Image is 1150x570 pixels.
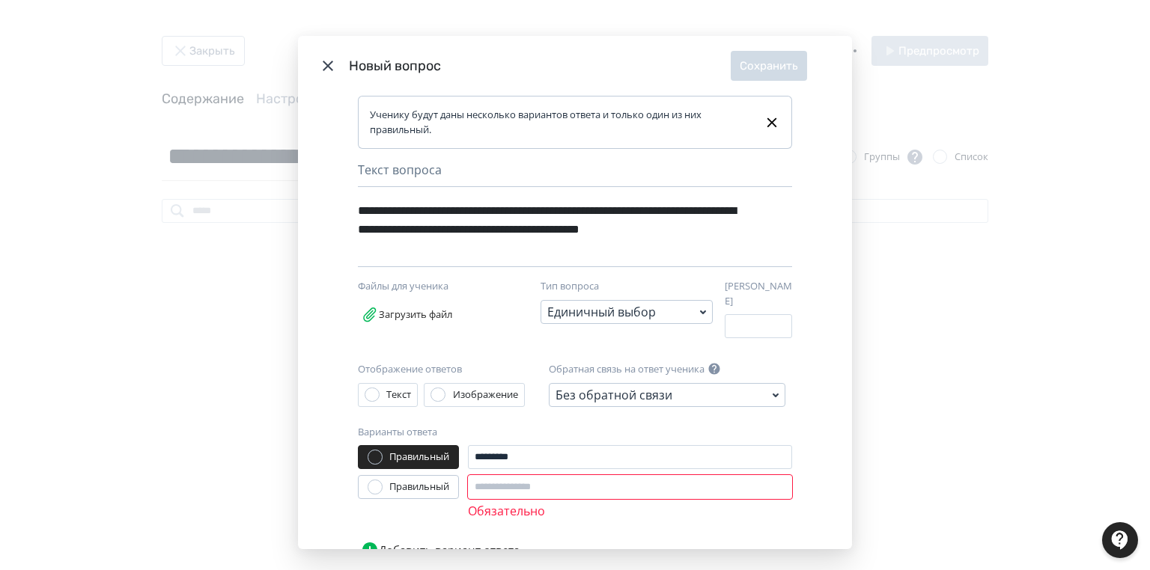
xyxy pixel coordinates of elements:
[358,279,515,294] div: Файлы для ученика
[453,387,518,402] div: Изображение
[389,450,449,465] div: Правильный
[725,279,792,308] label: [PERSON_NAME]
[349,56,731,76] div: Новый вопрос
[549,362,705,377] label: Обратная связь на ответ ученика
[541,279,599,294] label: Тип вопроса
[731,51,807,81] button: Сохранить
[556,386,672,404] div: Без обратной связи
[386,387,411,402] div: Текст
[547,303,656,321] div: Единичный выбор
[358,425,437,440] label: Варианты ответа
[358,161,792,187] div: Текст вопроса
[370,108,752,137] div: Ученику будут даны несколько вариантов ответа и только один из них правильный.
[358,535,523,565] button: Добавить вариант ответа
[298,36,852,549] div: Modal
[358,362,462,377] label: Отображение ответов
[468,503,545,519] span: Обязательно
[389,479,449,494] div: Правильный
